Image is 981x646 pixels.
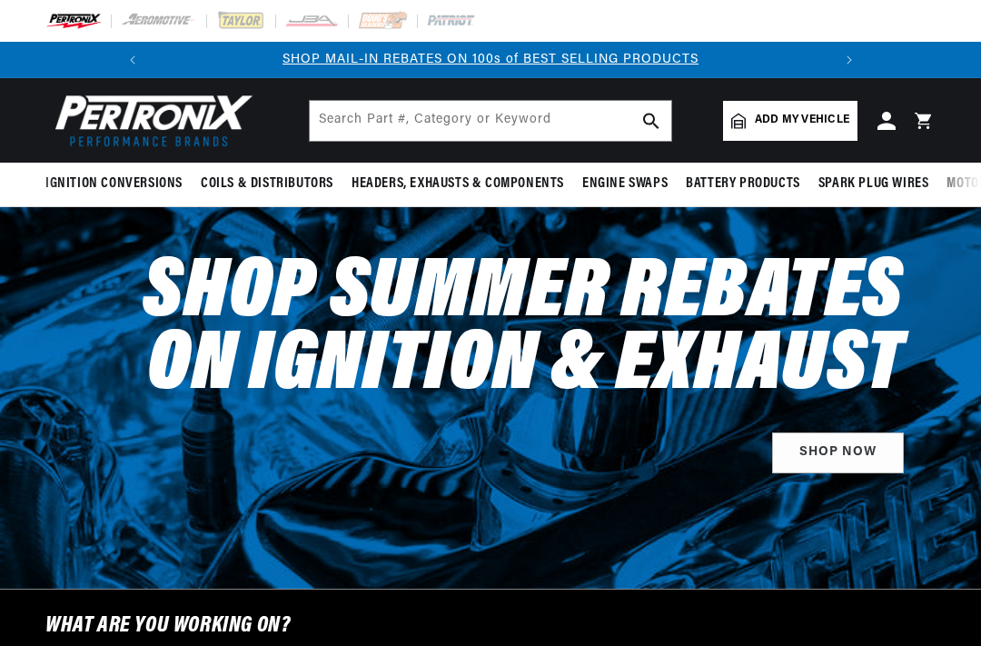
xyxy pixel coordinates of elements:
span: Coils & Distributors [201,174,333,194]
a: SHOP MAIL-IN REBATES ON 100s of BEST SELLING PRODUCTS [282,53,699,66]
span: Battery Products [686,174,800,194]
img: Pertronix [45,89,254,152]
input: Search Part #, Category or Keyword [310,101,671,141]
summary: Coils & Distributors [192,163,342,205]
span: Add my vehicle [755,112,849,129]
button: Translation missing: en.sections.announcements.next_announcement [831,42,867,78]
span: Headers, Exhausts & Components [352,174,564,194]
span: Ignition Conversions [45,174,183,194]
summary: Spark Plug Wires [809,163,938,205]
summary: Ignition Conversions [45,163,192,205]
a: Add my vehicle [723,101,857,141]
summary: Headers, Exhausts & Components [342,163,573,205]
div: Announcement [151,50,831,70]
button: search button [631,101,671,141]
a: SHOP NOW [772,432,904,473]
span: Engine Swaps [582,174,668,194]
button: Translation missing: en.sections.announcements.previous_announcement [114,42,151,78]
summary: Engine Swaps [573,163,677,205]
summary: Battery Products [677,163,809,205]
h2: Shop Summer Rebates on Ignition & Exhaust [143,258,904,403]
div: 1 of 2 [151,50,831,70]
span: Spark Plug Wires [818,174,929,194]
